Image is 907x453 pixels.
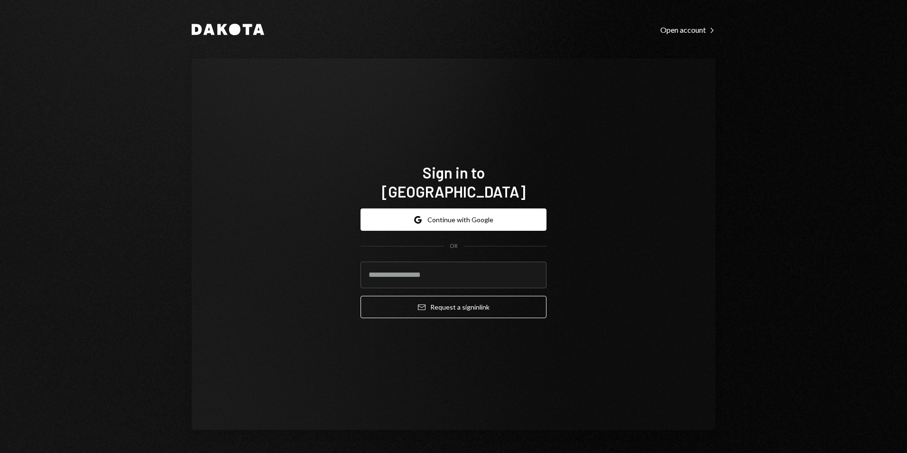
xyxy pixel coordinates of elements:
[450,242,458,250] div: OR
[660,25,715,35] div: Open account
[361,163,546,201] h1: Sign in to [GEOGRAPHIC_DATA]
[361,296,546,318] button: Request a signinlink
[361,208,546,231] button: Continue with Google
[660,24,715,35] a: Open account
